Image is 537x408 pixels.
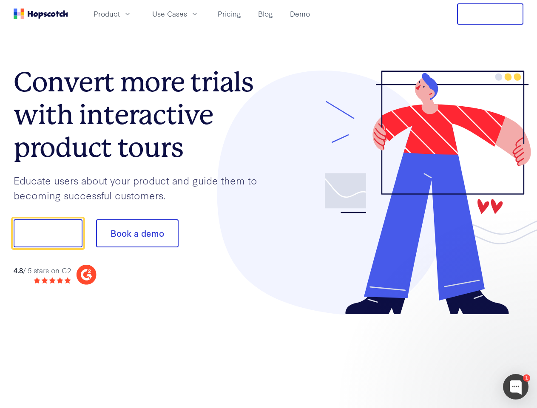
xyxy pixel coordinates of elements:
p: Educate users about your product and guide them to becoming successful customers. [14,173,269,202]
button: Use Cases [147,7,204,21]
a: Home [14,8,68,19]
h1: Convert more trials with interactive product tours [14,66,269,164]
a: Pricing [214,7,244,21]
button: Product [88,7,137,21]
span: Product [94,8,120,19]
a: Blog [255,7,276,21]
strong: 4.8 [14,265,23,275]
button: Free Trial [457,3,523,25]
div: / 5 stars on G2 [14,265,71,276]
div: 1 [523,374,530,382]
span: Use Cases [152,8,187,19]
button: Show me! [14,219,82,247]
button: Book a demo [96,219,179,247]
a: Demo [287,7,313,21]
